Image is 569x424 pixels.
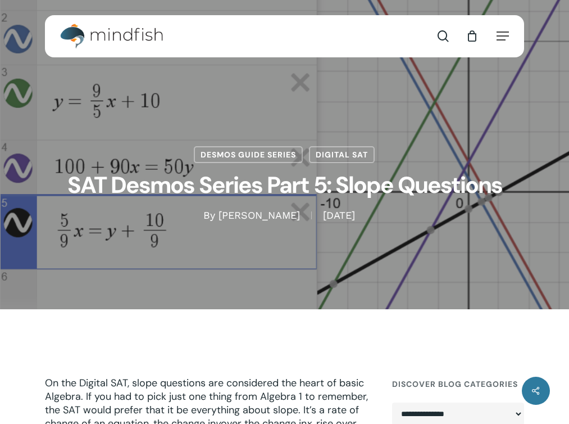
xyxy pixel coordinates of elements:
[194,146,303,163] a: Desmos Guide Series
[45,163,524,209] h1: SAT Desmos Series Part 5: Slope Questions
[311,211,366,219] span: [DATE]
[497,30,509,42] a: Navigation Menu
[45,15,524,57] header: Main Menu
[466,30,478,42] a: Cart
[219,209,300,221] a: [PERSON_NAME]
[309,146,375,163] a: Digital SAT
[203,211,215,219] span: By
[392,374,524,394] h4: Discover Blog Categories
